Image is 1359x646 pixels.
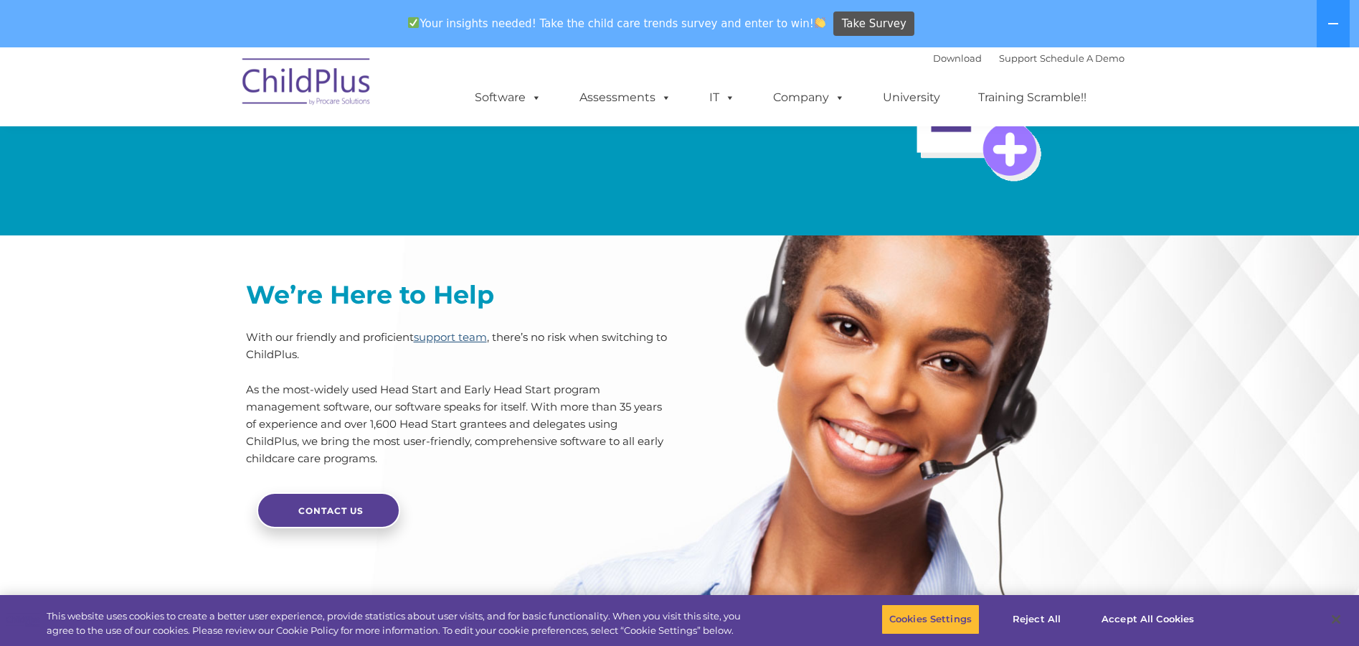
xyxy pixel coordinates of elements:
a: Software [460,83,556,112]
img: ChildPlus by Procare Solutions [235,48,379,120]
span: Take Survey [842,11,906,37]
a: Download [933,52,982,64]
a: Support [999,52,1037,64]
a: support team [414,330,487,344]
button: Cookies Settings [881,604,980,635]
span: Contact Us [298,505,364,516]
a: Contact Us [257,492,400,528]
a: IT [695,83,749,112]
a: Schedule A Demo [1040,52,1124,64]
button: Reject All [992,604,1081,635]
a: University [868,83,955,112]
p: As the most-widely used Head Start and Early Head Start program management software, our software... [246,381,669,467]
img: ✅ [408,17,419,28]
a: Training Scramble!! [964,83,1101,112]
div: This website uses cookies to create a better user experience, provide statistics about user visit... [47,609,747,637]
a: Take Survey [833,11,914,37]
span: Your insights needed! Take the child care trends survey and enter to win! [402,9,832,37]
a: Assessments [565,83,686,112]
button: Close [1320,604,1352,635]
strong: We’re Here to Help [246,279,494,310]
img: 👏 [815,17,825,28]
font: | [933,52,1124,64]
a: Company [759,83,859,112]
button: Accept All Cookies [1094,604,1202,635]
p: With our friendly and proficient , there’s no risk when switching to ChildPlus. [246,329,669,363]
